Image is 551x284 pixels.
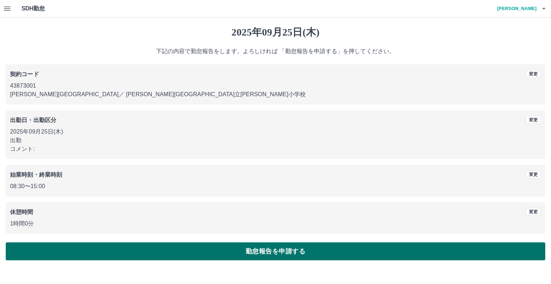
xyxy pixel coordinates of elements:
[526,171,541,178] button: 変更
[10,90,541,99] p: [PERSON_NAME][GEOGRAPHIC_DATA] ／ [PERSON_NAME][GEOGRAPHIC_DATA]立[PERSON_NAME]小学校
[10,82,541,90] p: 43873001
[10,209,33,215] b: 休憩時間
[10,219,541,228] p: 1時間0分
[10,136,541,145] p: 出勤
[10,172,62,178] b: 始業時刻・終業時刻
[526,116,541,124] button: 変更
[10,127,541,136] p: 2025年09月25日(木)
[6,47,545,56] p: 下記の内容で勤怠報告をします。よろしければ 「勤怠報告を申請する」を押してください。
[526,208,541,216] button: 変更
[10,71,39,77] b: 契約コード
[6,242,545,260] button: 勤怠報告を申請する
[526,70,541,78] button: 変更
[10,145,541,153] p: コメント:
[6,26,545,38] h1: 2025年09月25日(木)
[10,117,56,123] b: 出勤日・出勤区分
[10,182,541,191] p: 08:30 〜 15:00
